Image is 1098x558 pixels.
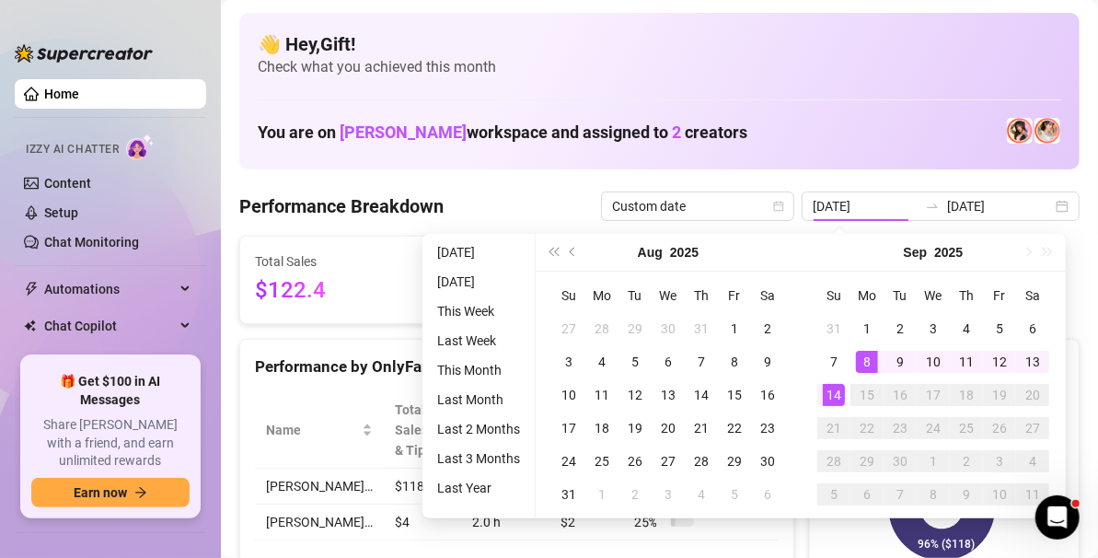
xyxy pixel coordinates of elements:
td: 2025-08-09 [751,345,784,378]
a: Setup [44,205,78,220]
td: 2025-09-06 [751,478,784,511]
iframe: Intercom live chat [1035,495,1080,540]
div: 5 [988,318,1011,340]
div: 2 [757,318,779,340]
span: swap-right [925,199,940,214]
td: 2025-09-06 [1016,312,1049,345]
td: 2025-09-15 [850,378,884,412]
td: 2025-09-25 [950,412,983,445]
div: 28 [591,318,613,340]
td: 2025-10-03 [983,445,1016,478]
span: Total Sales [255,251,422,272]
td: 2025-08-15 [718,378,751,412]
td: 2025-09-09 [884,345,917,378]
th: Sa [751,279,784,312]
td: 2025-08-01 [718,312,751,345]
td: 2025-10-10 [983,478,1016,511]
td: 2025-09-08 [850,345,884,378]
button: Choose a month [638,234,663,271]
td: 2025-09-26 [983,412,1016,445]
th: Mo [850,279,884,312]
th: Mo [585,279,618,312]
div: 27 [558,318,580,340]
td: 2025-08-21 [685,412,718,445]
td: 2025-09-30 [884,445,917,478]
td: 2025-09-13 [1016,345,1049,378]
div: 6 [1022,318,1044,340]
span: Name [266,420,358,440]
div: 28 [690,450,712,472]
th: Tu [618,279,652,312]
td: 2025-10-11 [1016,478,1049,511]
div: 31 [690,318,712,340]
span: Total Sales & Tips [395,400,435,460]
div: 15 [856,384,878,406]
th: Fr [718,279,751,312]
th: We [917,279,950,312]
div: 26 [624,450,646,472]
div: 30 [657,318,679,340]
li: Last 3 Months [430,448,527,470]
span: thunderbolt [24,282,39,296]
td: 2025-07-31 [685,312,718,345]
button: Last year (Control + left) [543,234,563,271]
img: 𝖍𝖔𝖑𝖑𝖞 [1034,118,1060,144]
td: 2025-08-16 [751,378,784,412]
td: 2025-08-10 [552,378,585,412]
img: AI Chatter [126,134,155,160]
div: 13 [1022,351,1044,373]
div: 2 [889,318,911,340]
div: 14 [690,384,712,406]
div: 9 [889,351,911,373]
div: 8 [922,483,944,506]
div: 11 [591,384,613,406]
li: Last Week [430,330,527,352]
div: 7 [823,351,845,373]
button: Choose a year [934,234,963,271]
div: 28 [823,450,845,472]
div: 18 [955,384,977,406]
li: [DATE] [430,241,527,263]
td: 2025-09-20 [1016,378,1049,412]
div: 10 [558,384,580,406]
span: Chat Copilot [44,311,175,341]
div: 11 [1022,483,1044,506]
button: Previous month (PageUp) [563,234,584,271]
th: Th [685,279,718,312]
div: 16 [889,384,911,406]
td: 2025-08-22 [718,412,751,445]
td: 2025-09-02 [618,478,652,511]
div: 9 [757,351,779,373]
td: 2025-08-02 [751,312,784,345]
div: 30 [889,450,911,472]
td: 2025-08-27 [652,445,685,478]
div: 26 [988,417,1011,439]
span: 2 [672,122,681,142]
td: 2025-09-02 [884,312,917,345]
th: Tu [884,279,917,312]
li: Last Month [430,389,527,411]
span: $122.4 [255,273,422,308]
div: 2 [624,483,646,506]
div: 22 [856,417,878,439]
div: 9 [955,483,977,506]
td: 2025-09-05 [718,478,751,511]
div: 3 [657,483,679,506]
td: 2025-09-01 [850,312,884,345]
td: 2025-09-28 [817,445,850,478]
div: 20 [657,417,679,439]
div: 24 [922,417,944,439]
td: 2025-09-19 [983,378,1016,412]
h4: 👋 Hey, Gift ! [258,31,1061,57]
td: 2025-09-07 [817,345,850,378]
td: 2025-08-29 [718,445,751,478]
td: 2025-08-19 [618,412,652,445]
th: We [652,279,685,312]
div: 3 [558,351,580,373]
td: 2025-08-13 [652,378,685,412]
div: 3 [922,318,944,340]
td: 2025-09-22 [850,412,884,445]
div: 1 [922,450,944,472]
li: Last 2 Months [430,418,527,440]
td: 2025-09-12 [983,345,1016,378]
